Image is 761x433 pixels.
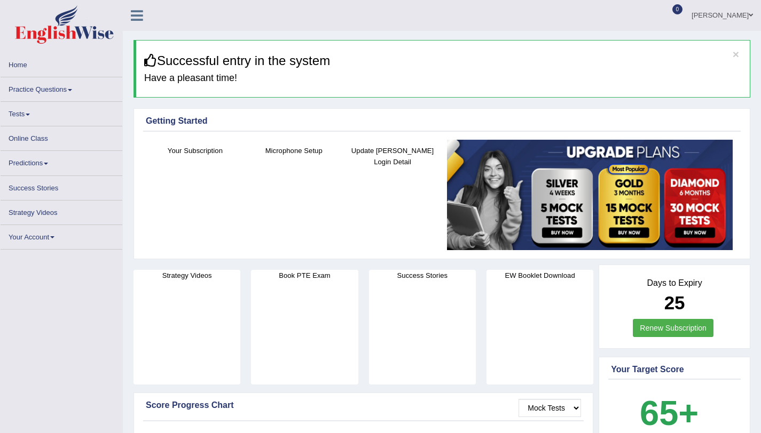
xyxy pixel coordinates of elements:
a: Success Stories [1,176,122,197]
h4: Book PTE Exam [251,270,358,281]
button: × [733,49,739,60]
h4: Update [PERSON_NAME] Login Detail [349,145,437,167]
h4: Have a pleasant time! [144,73,742,84]
span: 0 [672,4,683,14]
div: Your Target Score [611,363,738,376]
h4: Days to Expiry [611,278,738,288]
div: Score Progress Chart [146,399,581,412]
a: Your Account [1,225,122,246]
a: Online Class [1,126,122,147]
h3: Successful entry in the system [144,54,742,68]
a: Renew Subscription [633,319,713,337]
a: Practice Questions [1,77,122,98]
a: Home [1,53,122,74]
h4: Strategy Videos [134,270,240,281]
h4: EW Booklet Download [487,270,593,281]
b: 65+ [640,394,699,432]
h4: Your Subscription [151,145,239,156]
div: Getting Started [146,115,738,127]
b: 25 [664,292,685,313]
a: Predictions [1,151,122,172]
a: Strategy Videos [1,201,122,221]
img: small5.jpg [447,140,733,250]
h4: Success Stories [369,270,476,281]
a: Tests [1,102,122,123]
h4: Microphone Setup [250,145,338,156]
